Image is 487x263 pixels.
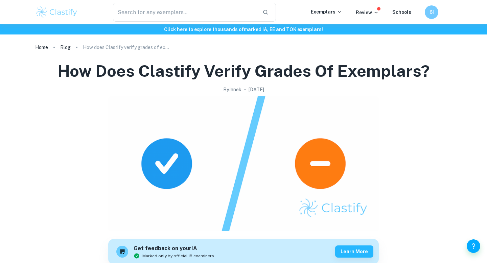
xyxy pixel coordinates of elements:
[356,9,379,16] p: Review
[223,86,241,93] h2: By Janek
[311,8,342,16] p: Exemplars
[392,9,411,15] a: Schools
[57,60,430,82] h1: How does Clastify verify grades of exemplars?
[428,8,436,16] h6: 6I
[35,5,78,19] img: Clastify logo
[467,239,480,253] button: Help and Feedback
[113,3,257,22] input: Search for any exemplars...
[142,253,214,259] span: Marked only by official IB examiners
[249,86,264,93] h2: [DATE]
[335,245,373,258] button: Learn more
[1,26,486,33] h6: Click here to explore thousands of marked IA, EE and TOK exemplars !
[35,43,48,52] a: Home
[425,5,438,19] button: 6I
[134,244,214,253] h6: Get feedback on your IA
[83,44,171,51] p: How does Clastify verify grades of exemplars?
[108,96,379,231] img: How does Clastify verify grades of exemplars? cover image
[244,86,246,93] p: •
[60,43,71,52] a: Blog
